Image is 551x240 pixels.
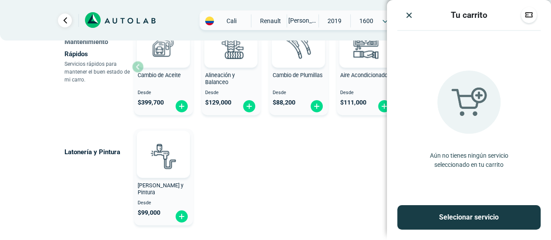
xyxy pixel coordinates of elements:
img: AD0BCuuxAAAAAElFTkSuQmCC [150,132,176,159]
span: [PERSON_NAME] [287,14,318,27]
p: Latonería y Pintura [64,146,132,158]
img: cambio_de_aceite-v3.svg [144,27,183,65]
img: fi_plus-circle2.svg [242,99,256,113]
span: RENAULT [255,14,286,27]
span: $ 99,000 [138,209,160,216]
img: fi_plus-circle2.svg [310,99,324,113]
p: Mantenimiento Rápidos [64,36,132,60]
img: carrito vacio [437,71,500,134]
img: fi_plus-circle2.svg [175,210,189,223]
img: fi_plus-circle2.svg [377,99,391,113]
img: Descuentos code image [524,10,533,19]
button: Selecionar servicio [397,205,541,230]
button: Cambio de Aceite Desde $399,700 [134,18,193,115]
p: Servicios rápidos para mantener el buen estado de mi carro. [64,60,132,84]
span: $ 88,200 [273,99,295,106]
span: Desde [138,200,189,206]
button: Cambio de Plumillas Desde $88,200 [269,18,328,115]
span: 1600 [351,14,382,27]
button: [PERSON_NAME] y Pintura Desde $99,000 [134,128,193,225]
span: Desde [205,90,257,96]
img: fi_plus-circle2.svg [175,99,189,113]
img: aire_acondicionado-v3.svg [347,27,385,65]
img: close icon [405,11,413,20]
button: Alineación y Balanceo Desde $129,000 [202,18,260,115]
p: Aún no tienes ningún servicio seleccionado en tu carrito [426,151,512,169]
span: Aire Acondicionado [340,72,388,78]
button: Aire Acondicionado Desde $111,000 [337,18,396,115]
span: [PERSON_NAME] y Pintura [138,182,183,196]
span: Cali [216,17,247,25]
span: Alineación y Balanceo [205,72,235,86]
span: 2019 [319,14,350,27]
img: plumillas-v3.svg [279,27,318,65]
span: Cambio de Aceite [138,72,181,78]
a: Ir al paso anterior [58,14,72,27]
img: Flag of COLOMBIA [205,17,214,25]
span: $ 111,000 [340,99,366,106]
span: Desde [340,90,392,96]
span: Desde [273,90,325,96]
button: Close [405,10,413,20]
span: Desde [138,90,189,96]
span: $ 399,700 [138,99,164,106]
span: Cambio de Plumillas [273,72,323,78]
img: latoneria_y_pintura-v3.svg [144,137,183,175]
h3: Tu carrito [450,10,487,20]
span: $ 129,000 [205,99,231,106]
img: alineacion_y_balanceo-v3.svg [212,27,250,65]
